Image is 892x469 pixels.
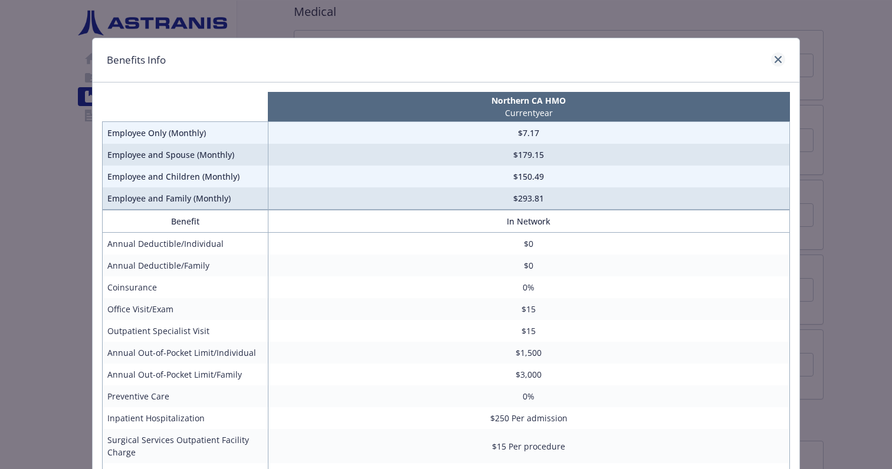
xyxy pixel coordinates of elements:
[268,342,789,364] td: $1,500
[103,364,268,385] td: Annual Out-of-Pocket Limit/Family
[103,407,268,429] td: Inpatient Hospitalization
[270,107,787,119] p: Current year
[268,298,789,320] td: $15
[103,276,268,298] td: Coinsurance
[268,187,789,210] td: $293.81
[103,385,268,407] td: Preventive Care
[268,144,789,166] td: $179.15
[268,210,789,233] th: In Network
[107,52,166,68] h1: Benefits Info
[103,298,268,320] td: Office Visit/Exam
[268,276,789,298] td: 0%
[268,364,789,385] td: $3,000
[268,407,789,429] td: $250 Per admission
[268,320,789,342] td: $15
[268,385,789,407] td: 0%
[103,233,268,255] td: Annual Deductible/Individual
[268,166,789,187] td: $150.49
[103,122,268,144] td: Employee Only (Monthly)
[268,255,789,276] td: $0
[103,320,268,342] td: Outpatient Specialist Visit
[103,144,268,166] td: Employee and Spouse (Monthly)
[268,122,789,144] td: $7.17
[270,94,787,107] p: Northern CA HMO
[103,255,268,276] td: Annual Deductible/Family
[268,233,789,255] td: $0
[103,342,268,364] td: Annual Out-of-Pocket Limit/Individual
[771,52,785,67] a: close
[268,429,789,463] td: $15 Per procedure
[103,166,268,187] td: Employee and Children (Monthly)
[103,210,268,233] th: Benefit
[103,187,268,210] td: Employee and Family (Monthly)
[103,429,268,463] td: Surgical Services Outpatient Facility Charge
[103,92,268,122] th: intentionally left blank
